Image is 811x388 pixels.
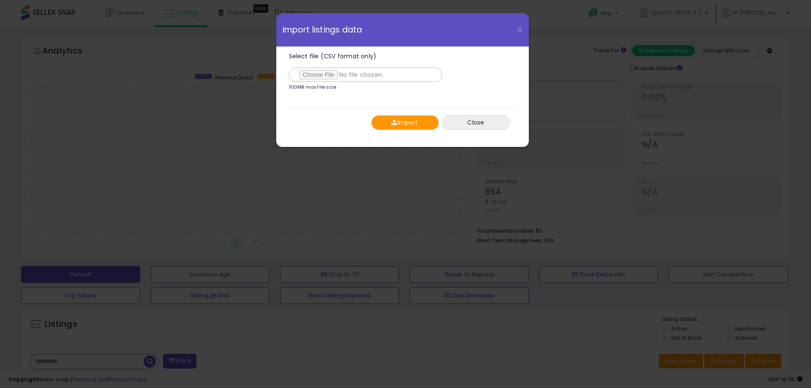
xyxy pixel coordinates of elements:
span: Select file (CSV format only) [289,52,377,60]
span: X [517,24,523,35]
button: Close [442,115,510,130]
span: Import listings data [283,26,362,34]
button: Import [371,115,439,130]
p: 100MB max file size [289,85,337,90]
